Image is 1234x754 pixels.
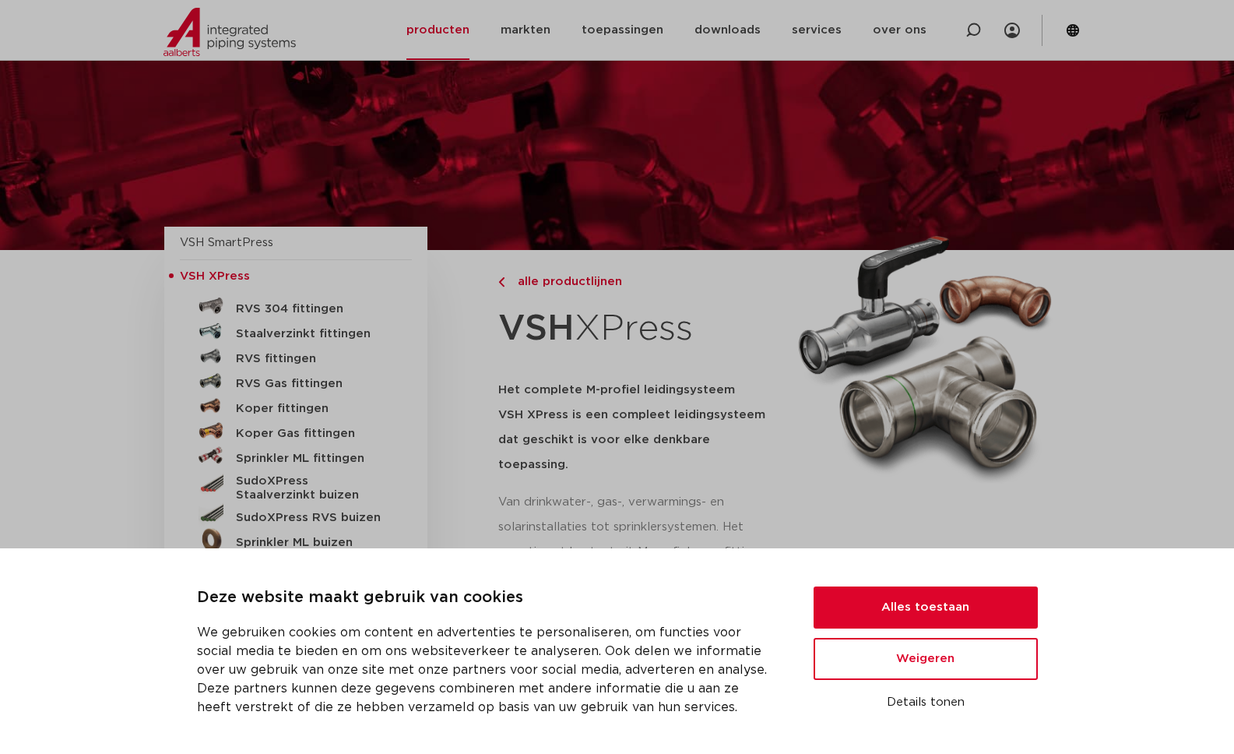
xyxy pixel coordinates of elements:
[498,277,504,287] img: chevron-right.svg
[180,468,412,502] a: SudoXPress Staalverzinkt buizen
[814,587,1038,629] button: Alles toestaan
[197,623,776,717] p: We gebruiken cookies om content en advertenties te personaliseren, om functies voor social media ...
[508,276,622,287] span: alle productlijnen
[236,402,390,416] h5: Koper fittingen
[236,327,390,341] h5: Staalverzinkt fittingen
[180,527,412,552] a: Sprinkler ML buizen
[236,474,390,502] h5: SudoXPress Staalverzinkt buizen
[498,299,780,359] h1: XPress
[236,427,390,441] h5: Koper Gas fittingen
[180,418,412,443] a: Koper Gas fittingen
[180,344,412,368] a: RVS fittingen
[498,311,575,347] strong: VSH
[236,511,390,525] h5: SudoXPress RVS buizen
[498,378,780,477] h5: Het complete M-profiel leidingsysteem VSH XPress is een compleet leidingsysteem dat geschikt is v...
[180,237,273,248] a: VSH SmartPress
[180,368,412,393] a: RVS Gas fittingen
[236,452,390,466] h5: Sprinkler ML fittingen
[180,393,412,418] a: Koper fittingen
[180,443,412,468] a: Sprinkler ML fittingen
[197,586,776,611] p: Deze website maakt gebruik van cookies
[180,502,412,527] a: SudoXPress RVS buizen
[498,273,780,291] a: alle productlijnen
[236,352,390,366] h5: RVS fittingen
[814,689,1038,716] button: Details tonen
[814,638,1038,680] button: Weigeren
[236,302,390,316] h5: RVS 304 fittingen
[180,319,412,344] a: Staalverzinkt fittingen
[180,294,412,319] a: RVS 304 fittingen
[236,536,390,550] h5: Sprinkler ML buizen
[498,490,780,565] p: Van drinkwater-, gas-, verwarmings- en solarinstallaties tot sprinklersystemen. Het assortiment b...
[236,377,390,391] h5: RVS Gas fittingen
[180,270,250,282] span: VSH XPress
